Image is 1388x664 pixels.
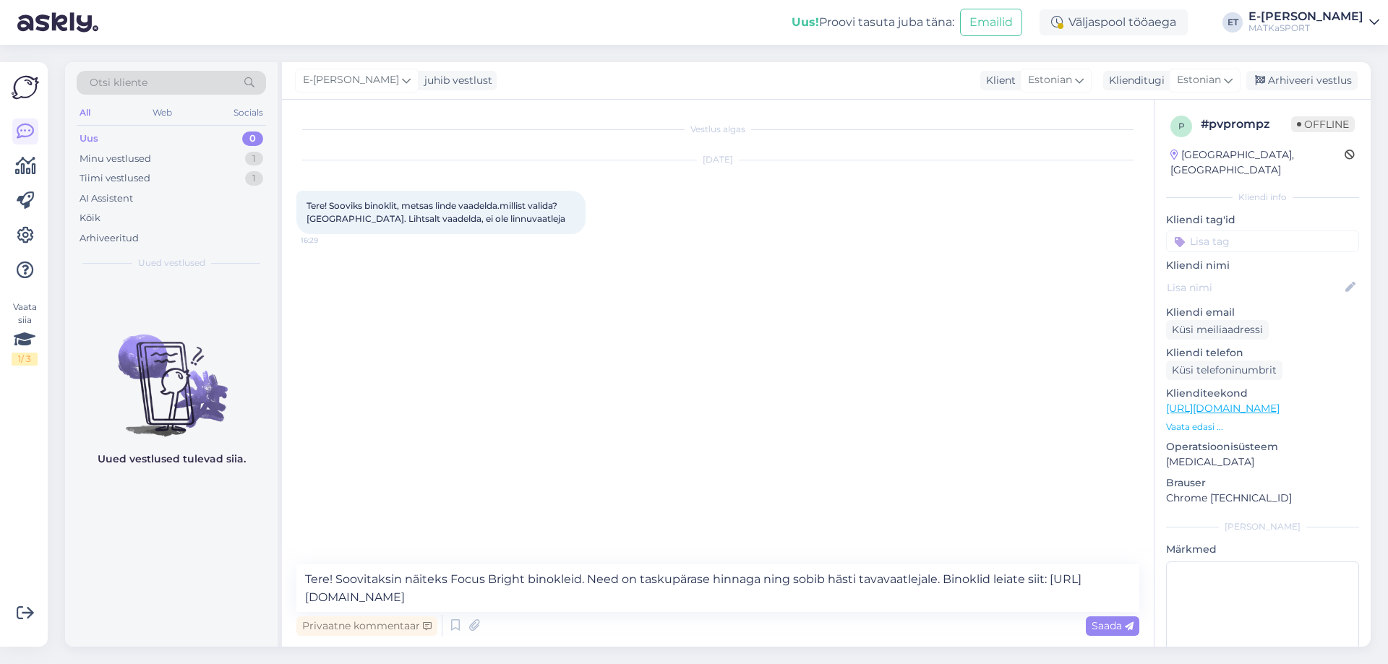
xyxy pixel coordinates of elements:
div: [PERSON_NAME] [1166,520,1359,533]
div: [GEOGRAPHIC_DATA], [GEOGRAPHIC_DATA] [1170,147,1345,178]
a: E-[PERSON_NAME]MATKaSPORT [1248,11,1379,34]
div: Küsi meiliaadressi [1166,320,1269,340]
p: Vaata edasi ... [1166,421,1359,434]
span: Offline [1291,116,1355,132]
a: [URL][DOMAIN_NAME] [1166,402,1280,415]
p: Chrome [TECHNICAL_ID] [1166,491,1359,506]
div: Privaatne kommentaar [296,616,437,636]
span: Otsi kliente [90,75,147,90]
img: Askly Logo [12,74,39,101]
p: Brauser [1166,475,1359,491]
span: Estonian [1028,72,1072,88]
div: All [77,103,93,122]
div: Väljaspool tööaega [1040,9,1188,35]
span: Uued vestlused [138,256,205,270]
span: E-[PERSON_NAME] [303,72,399,88]
p: Kliendi nimi [1166,258,1359,273]
img: No chats [65,309,278,439]
p: [MEDICAL_DATA] [1166,454,1359,470]
p: Kliendi tag'id [1166,212,1359,228]
div: Kõik [80,211,100,225]
div: Tiimi vestlused [80,171,150,186]
span: Tere! Sooviks binoklit, metsas linde vaadelda.millist valida? [GEOGRAPHIC_DATA]. Lihtsalt vaadeld... [307,200,565,224]
p: Klienditeekond [1166,386,1359,401]
span: p [1178,121,1185,131]
p: Uued vestlused tulevad siia. [98,452,246,467]
div: Arhiveeri vestlus [1246,71,1358,90]
div: 1 [245,152,263,166]
div: Klient [980,73,1016,88]
span: Saada [1092,619,1134,632]
div: Klienditugi [1103,73,1165,88]
div: MATKaSPORT [1248,22,1363,34]
div: AI Assistent [80,191,133,206]
input: Lisa tag [1166,230,1359,252]
div: Web [150,103,175,122]
p: Kliendi email [1166,305,1359,320]
div: 1 [245,171,263,186]
div: Uus [80,131,98,146]
div: Kliendi info [1166,191,1359,204]
div: 1 / 3 [12,353,38,366]
div: Arhiveeritud [80,231,139,246]
div: 0 [242,131,263,146]
textarea: Tere! Soovitaksin näiteks Focus Bright binokleid. Need on taskupärase hinnaga ning sobib hästi ta... [296,564,1139,612]
div: E-[PERSON_NAME] [1248,11,1363,22]
span: 16:29 [301,235,355,246]
div: Socials [231,103,266,122]
button: Emailid [960,9,1022,36]
div: Proovi tasuta juba täna: [792,14,954,31]
div: juhib vestlust [419,73,492,88]
div: ET [1222,12,1243,33]
input: Lisa nimi [1167,280,1342,296]
b: Uus! [792,15,819,29]
div: Minu vestlused [80,152,151,166]
p: Kliendi telefon [1166,345,1359,361]
p: Märkmed [1166,542,1359,557]
span: Estonian [1177,72,1221,88]
div: # pvprompz [1201,116,1291,133]
div: [DATE] [296,153,1139,166]
div: Vestlus algas [296,123,1139,136]
p: Operatsioonisüsteem [1166,439,1359,454]
div: Küsi telefoninumbrit [1166,361,1282,380]
div: Vaata siia [12,301,38,366]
